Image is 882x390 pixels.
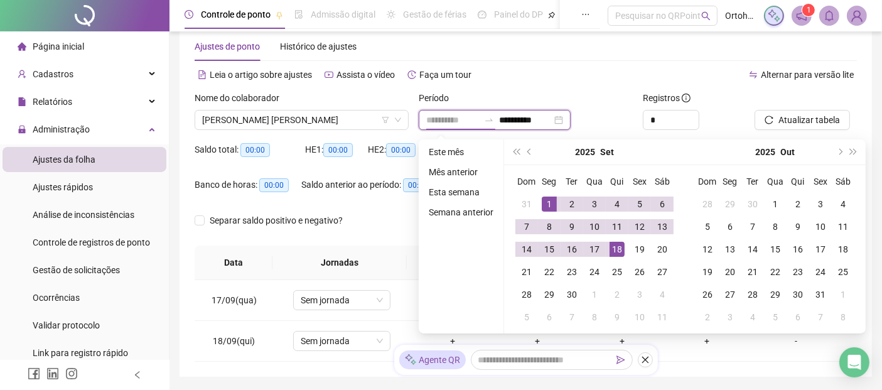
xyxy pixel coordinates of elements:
div: Saldo anterior ao período: [301,178,447,192]
td: 2025-10-27 [719,283,741,306]
td: 2025-10-10 [628,306,651,328]
td: 2025-10-06 [719,215,741,238]
span: Painel do DP [494,9,543,19]
td: 2025-10-02 [787,193,809,215]
td: 2025-09-16 [561,238,583,261]
span: Controle de registros de ponto [33,237,150,247]
div: + [505,334,569,348]
div: 8 [542,219,557,234]
span: swap-right [484,115,494,125]
td: 2025-09-21 [515,261,538,283]
th: Dom [515,170,538,193]
td: 2025-10-08 [583,306,606,328]
div: 24 [587,264,602,279]
li: Este mês [424,144,498,160]
span: pushpin [548,11,556,19]
th: Ter [561,170,583,193]
span: Controle de ponto [201,9,271,19]
div: 31 [813,287,828,302]
div: 7 [564,310,579,325]
span: Página inicial [33,41,84,51]
td: 2025-10-15 [764,238,787,261]
span: 00:00 [259,178,289,192]
div: 31 [519,197,534,212]
td: 2025-09-29 [538,283,561,306]
div: 29 [768,287,783,302]
td: 2025-10-04 [832,193,854,215]
div: 23 [790,264,805,279]
div: 17 [587,242,602,257]
td: 2025-10-03 [628,283,651,306]
span: Separar saldo positivo e negativo? [205,214,348,227]
span: pushpin [276,11,283,19]
div: 26 [632,264,647,279]
td: 2025-10-17 [809,238,832,261]
td: 2025-10-01 [583,283,606,306]
span: file-text [198,70,207,79]
td: 2025-09-17 [583,238,606,261]
td: 2025-10-18 [832,238,854,261]
div: 28 [519,287,534,302]
div: 21 [745,264,760,279]
span: bell [824,10,835,21]
span: left [133,371,142,379]
div: Saldo total: [195,143,305,157]
td: 2025-10-24 [809,261,832,283]
div: 6 [790,310,805,325]
div: 12 [632,219,647,234]
div: 4 [836,197,851,212]
td: 2025-09-30 [741,193,764,215]
span: home [18,42,26,51]
img: 78063 [847,6,866,25]
span: lock [18,125,26,134]
span: facebook [28,367,40,380]
th: Sáb [832,170,854,193]
span: youtube [325,70,333,79]
span: Gestão de solicitações [33,265,120,275]
td: 2025-10-03 [809,193,832,215]
td: 2025-09-09 [561,215,583,238]
td: 2025-11-01 [832,283,854,306]
span: 00:00 [403,178,433,192]
td: 2025-10-26 [696,283,719,306]
div: Agente QR [399,350,466,369]
div: HE 2: [368,143,431,157]
div: 7 [813,310,828,325]
span: 1 [807,6,811,14]
td: 2025-10-09 [606,306,628,328]
div: 14 [519,242,534,257]
th: Ter [741,170,764,193]
td: 2025-09-03 [583,193,606,215]
button: next-year [832,139,846,165]
div: 1 [587,287,602,302]
li: Esta semana [424,185,498,200]
td: 2025-09-04 [606,193,628,215]
div: 5 [768,310,783,325]
span: Cadastros [33,69,73,79]
td: 2025-10-29 [764,283,787,306]
td: 2025-09-15 [538,238,561,261]
td: 2025-09-26 [628,261,651,283]
span: swap [749,70,758,79]
button: Atualizar tabela [755,110,850,130]
span: Sem jornada [301,332,383,350]
div: 13 [723,242,738,257]
div: - [759,334,833,348]
button: month panel [781,139,795,165]
td: 2025-10-28 [741,283,764,306]
div: 7 [745,219,760,234]
div: 25 [836,264,851,279]
th: Seg [719,170,741,193]
div: Banco de horas: [195,178,301,192]
span: down [394,116,402,124]
span: 00:00 [240,143,270,157]
td: 2025-09-13 [651,215,674,238]
span: clock-circle [185,10,193,19]
div: 1 [542,197,557,212]
div: 13 [655,219,670,234]
div: 21 [519,264,534,279]
label: Período [419,91,457,105]
div: 5 [700,219,715,234]
td: 2025-11-08 [832,306,854,328]
div: 18 [836,242,851,257]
